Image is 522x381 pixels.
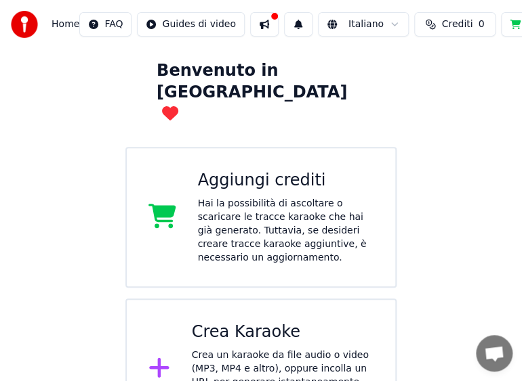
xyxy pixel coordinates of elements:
span: Crediti [441,18,473,31]
div: Hai la possibilità di ascoltare o scaricare le tracce karaoke che hai già generato. Tuttavia, se ... [198,197,374,265]
button: FAQ [79,12,132,37]
div: Aprire la chat [476,335,513,372]
button: Crediti0 [414,12,496,37]
div: Crea Karaoke [192,321,374,343]
nav: breadcrumb [52,18,79,31]
div: Benvenuto in [GEOGRAPHIC_DATA] [157,60,365,125]
div: Aggiungi crediti [198,170,374,192]
img: youka [11,11,38,38]
span: Home [52,18,79,31]
button: Guides di video [137,12,244,37]
span: 0 [478,18,484,31]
